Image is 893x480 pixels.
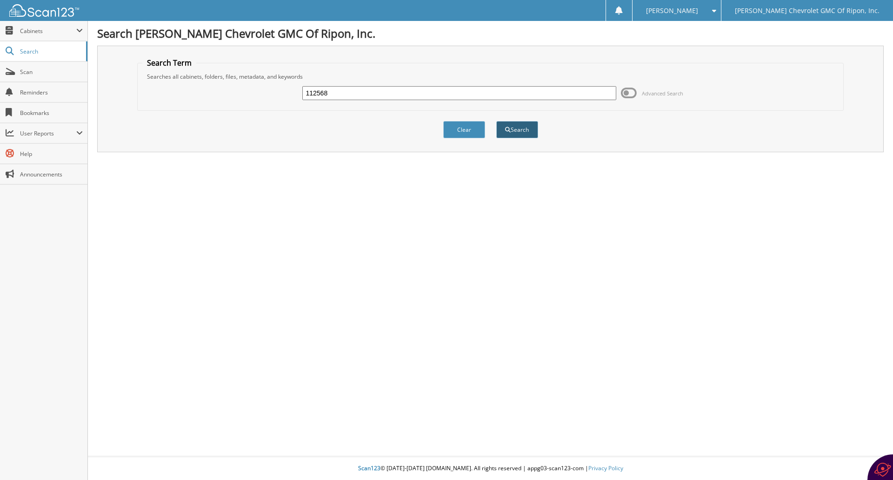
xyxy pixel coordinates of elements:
div: © [DATE]-[DATE] [DOMAIN_NAME]. All rights reserved | appg03-scan123-com | [88,457,893,480]
span: Reminders [20,88,83,96]
span: [PERSON_NAME] Chevrolet GMC Of Ripon, Inc. [735,8,880,14]
button: Clear [443,121,485,138]
img: scan123-logo-white.svg [9,4,79,17]
legend: Search Term [142,58,196,68]
span: Scan [20,68,83,76]
span: Cabinets [20,27,76,35]
span: User Reports [20,129,76,137]
iframe: Chat Widget [846,435,893,480]
span: Advanced Search [642,90,683,97]
a: Privacy Policy [588,464,623,472]
span: Announcements [20,170,83,178]
span: [PERSON_NAME] [646,8,698,14]
span: Scan123 [358,464,380,472]
span: Search [20,47,81,55]
span: Bookmarks [20,109,83,117]
button: Search [496,121,538,138]
span: Help [20,150,83,158]
h1: Search [PERSON_NAME] Chevrolet GMC Of Ripon, Inc. [97,26,884,41]
div: Searches all cabinets, folders, files, metadata, and keywords [142,73,839,81]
